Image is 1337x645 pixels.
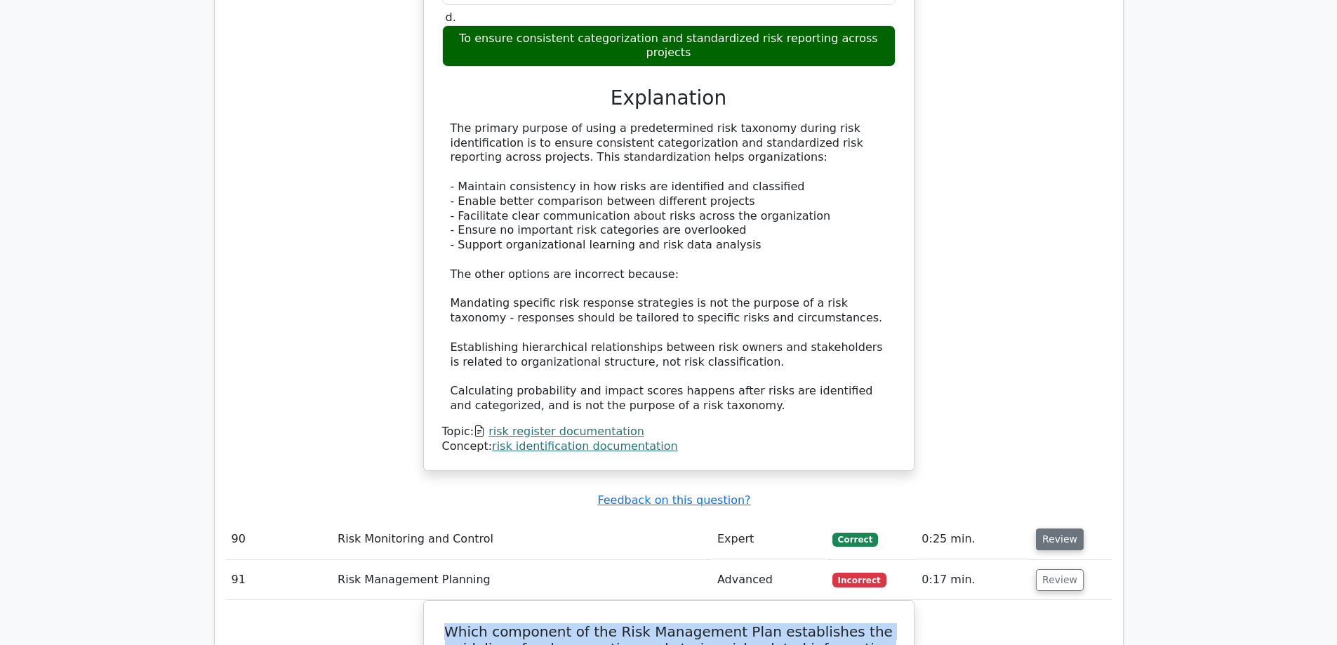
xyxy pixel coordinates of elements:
td: Advanced [712,560,827,600]
a: risk register documentation [488,425,644,438]
div: Topic: [442,425,896,439]
div: The primary purpose of using a predetermined risk taxonomy during risk identification is to ensur... [451,121,887,413]
span: Incorrect [832,573,886,587]
td: 0:17 min. [916,560,1030,600]
span: d. [446,11,456,24]
td: 90 [226,519,333,559]
td: 0:25 min. [916,519,1030,559]
h3: Explanation [451,86,887,110]
td: Risk Monitoring and Control [332,519,712,559]
td: Risk Management Planning [332,560,712,600]
a: Feedback on this question? [597,493,750,507]
button: Review [1036,528,1084,550]
div: To ensure consistent categorization and standardized risk reporting across projects [442,25,896,67]
span: Correct [832,533,878,547]
div: Concept: [442,439,896,454]
a: risk identification documentation [492,439,678,453]
button: Review [1036,569,1084,591]
td: Expert [712,519,827,559]
td: 91 [226,560,333,600]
